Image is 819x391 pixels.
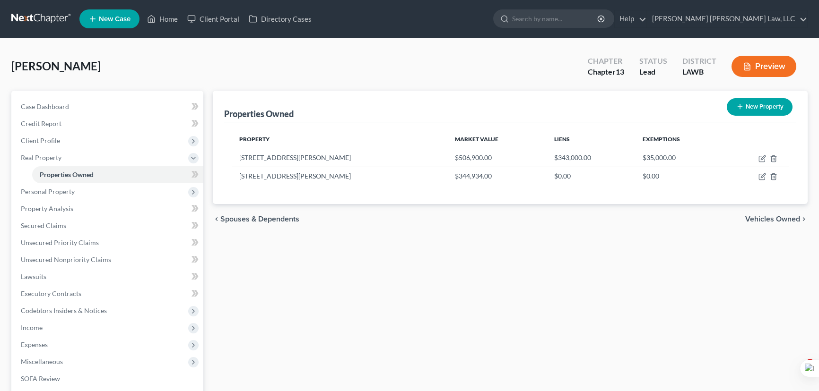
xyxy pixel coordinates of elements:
[232,130,447,149] th: Property
[13,217,203,234] a: Secured Claims
[21,187,75,195] span: Personal Property
[220,215,299,223] span: Spouses & Dependents
[13,115,203,132] a: Credit Report
[635,167,724,185] td: $0.00
[639,56,667,67] div: Status
[21,119,61,127] span: Credit Report
[806,359,814,366] span: 4
[447,167,547,185] td: $344,934.00
[224,108,294,119] div: Properties Owned
[244,10,316,27] a: Directory Cases
[800,215,808,223] i: chevron_right
[21,136,60,144] span: Client Profile
[745,215,800,223] span: Vehicles Owned
[447,149,547,167] td: $506,900.00
[13,234,203,251] a: Unsecured Priority Claims
[13,370,203,387] a: SOFA Review
[99,16,131,23] span: New Case
[13,268,203,285] a: Lawsuits
[21,272,46,280] span: Lawsuits
[32,166,203,183] a: Properties Owned
[21,255,111,263] span: Unsecured Nonpriority Claims
[40,170,94,178] span: Properties Owned
[787,359,810,382] iframe: Intercom live chat
[13,98,203,115] a: Case Dashboard
[13,251,203,268] a: Unsecured Nonpriority Claims
[588,56,624,67] div: Chapter
[232,149,447,167] td: [STREET_ADDRESS][PERSON_NAME]
[616,67,624,76] span: 13
[21,102,69,110] span: Case Dashboard
[21,221,66,229] span: Secured Claims
[21,374,60,382] span: SOFA Review
[615,10,646,27] a: Help
[21,323,43,331] span: Income
[142,10,183,27] a: Home
[21,153,61,161] span: Real Property
[21,306,107,314] span: Codebtors Insiders & Notices
[21,289,81,297] span: Executory Contracts
[547,149,635,167] td: $343,000.00
[745,215,808,223] button: Vehicles Owned chevron_right
[727,98,793,116] button: New Property
[682,67,716,77] div: LAWB
[682,56,716,67] div: District
[732,56,796,77] button: Preview
[13,285,203,302] a: Executory Contracts
[547,130,635,149] th: Liens
[547,167,635,185] td: $0.00
[183,10,244,27] a: Client Portal
[588,67,624,77] div: Chapter
[11,59,101,73] span: [PERSON_NAME]
[232,167,447,185] td: [STREET_ADDRESS][PERSON_NAME]
[635,130,724,149] th: Exemptions
[447,130,547,149] th: Market Value
[213,215,220,223] i: chevron_left
[635,149,724,167] td: $35,000.00
[639,67,667,77] div: Lead
[21,204,73,212] span: Property Analysis
[213,215,299,223] button: chevron_left Spouses & Dependents
[21,357,63,365] span: Miscellaneous
[21,238,99,246] span: Unsecured Priority Claims
[512,10,599,27] input: Search by name...
[13,200,203,217] a: Property Analysis
[21,340,48,348] span: Expenses
[647,10,807,27] a: [PERSON_NAME] [PERSON_NAME] Law, LLC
